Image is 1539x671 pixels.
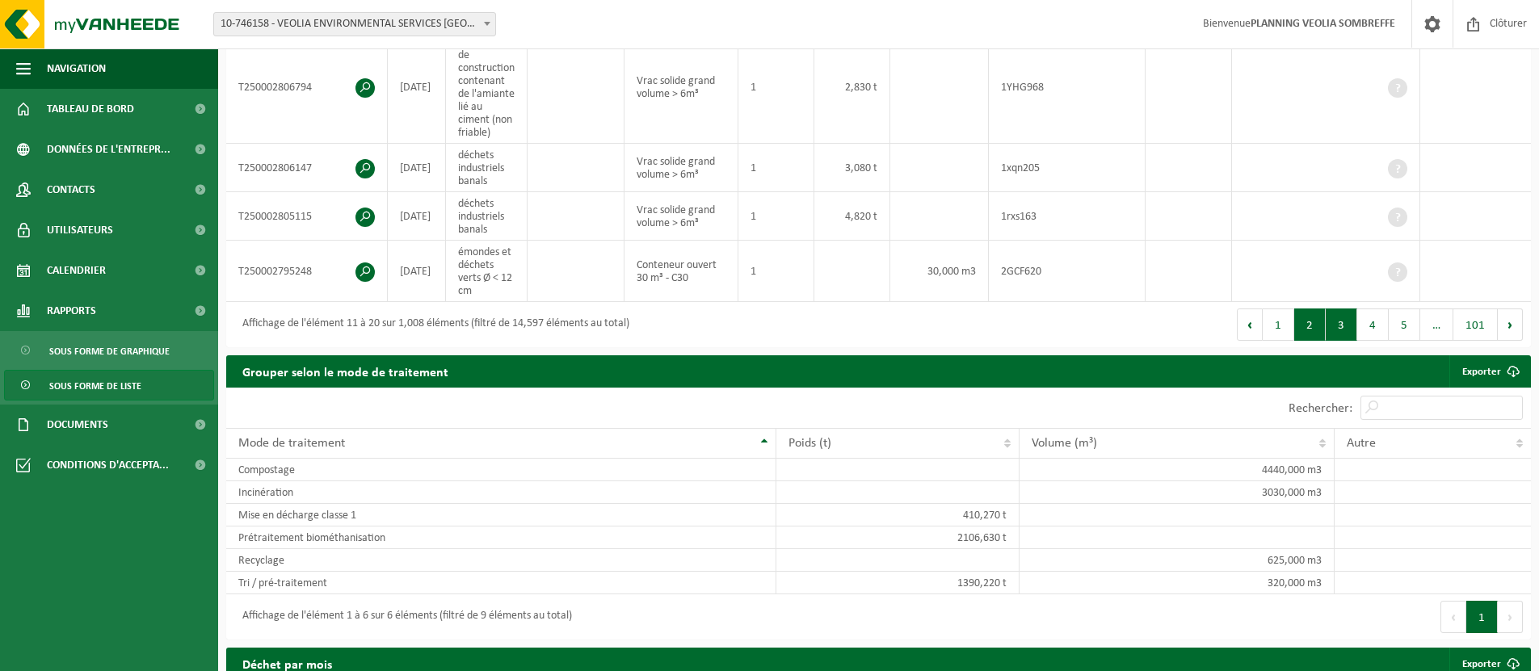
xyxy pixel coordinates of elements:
[4,335,214,366] a: Sous forme de graphique
[47,89,134,129] span: Tableau de bord
[47,210,113,250] span: Utilisateurs
[388,241,446,302] td: [DATE]
[47,291,96,331] span: Rapports
[226,241,388,302] td: T250002795248
[226,481,776,504] td: Incinération
[738,144,814,192] td: 1
[446,144,528,192] td: déchets industriels banals
[1020,572,1334,594] td: 320,000 m3
[788,437,831,450] span: Poids (t)
[226,549,776,572] td: Recyclage
[1453,308,1498,341] button: 101
[624,144,738,192] td: Vrac solide grand volume > 6m³
[1389,308,1420,341] button: 5
[738,192,814,241] td: 1
[1020,459,1334,481] td: 4440,000 m3
[214,13,495,36] span: 10-746158 - VEOLIA ENVIRONMENTAL SERVICES WALLONIE - GRÂCE-HOLLOGNE
[1449,355,1529,388] a: Exporter
[213,12,496,36] span: 10-746158 - VEOLIA ENVIRONMENTAL SERVICES WALLONIE - GRÂCE-HOLLOGNE
[47,445,169,485] span: Conditions d'accepta...
[776,526,1020,549] td: 2106,630 t
[624,241,738,302] td: Conteneur ouvert 30 m³ - C30
[226,572,776,594] td: Tri / pré-traitement
[738,241,814,302] td: 1
[1498,601,1523,633] button: Next
[388,31,446,144] td: [DATE]
[738,31,814,144] td: 1
[226,31,388,144] td: T250002806794
[1326,308,1357,341] button: 3
[234,602,572,631] div: Affichage de l'élément 1 à 6 sur 6 éléments (filtré de 9 éléments au total)
[1420,308,1453,341] span: …
[1294,308,1326,341] button: 2
[1347,437,1376,450] span: Autre
[47,405,108,445] span: Documents
[776,504,1020,526] td: 410,270 t
[1466,601,1498,633] button: 1
[814,192,890,241] td: 4,820 t
[4,370,214,401] a: Sous forme de liste
[1440,601,1466,633] button: Previous
[989,192,1146,241] td: 1rxs163
[1020,481,1334,504] td: 3030,000 m3
[1032,437,1097,450] span: Volume (m³)
[1251,18,1395,30] strong: PLANNING VEOLIA SOMBREFFE
[226,459,776,481] td: Compostage
[624,192,738,241] td: Vrac solide grand volume > 6m³
[814,31,890,144] td: 2,830 t
[446,241,528,302] td: émondes et déchets verts Ø < 12 cm
[226,144,388,192] td: T250002806147
[49,371,141,401] span: Sous forme de liste
[624,31,738,144] td: Vrac solide grand volume > 6m³
[238,437,345,450] span: Mode de traitement
[1020,549,1334,572] td: 625,000 m3
[226,526,776,549] td: Prétraitement biométhanisation
[388,144,446,192] td: [DATE]
[226,355,465,387] h2: Grouper selon le mode de traitement
[49,336,170,367] span: Sous forme de graphique
[776,572,1020,594] td: 1390,220 t
[814,144,890,192] td: 3,080 t
[989,144,1146,192] td: 1xqn205
[1263,308,1294,341] button: 1
[47,129,170,170] span: Données de l'entrepr...
[1237,308,1263,341] button: Previous
[47,48,106,89] span: Navigation
[226,504,776,526] td: Mise en décharge classe 1
[1357,308,1389,341] button: 4
[47,250,106,291] span: Calendrier
[1498,308,1523,341] button: Next
[446,192,528,241] td: déchets industriels banals
[234,310,629,339] div: Affichage de l'élément 11 à 20 sur 1,008 éléments (filtré de 14,597 éléments au total)
[890,241,989,302] td: 30,000 m3
[446,31,528,144] td: matériaux de construction contenant de l'amiante lié au ciment (non friable)
[388,192,446,241] td: [DATE]
[989,31,1146,144] td: 1YHG968
[989,241,1146,302] td: 2GCF620
[226,192,388,241] td: T250002805115
[1289,402,1352,415] label: Rechercher:
[47,170,95,210] span: Contacts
